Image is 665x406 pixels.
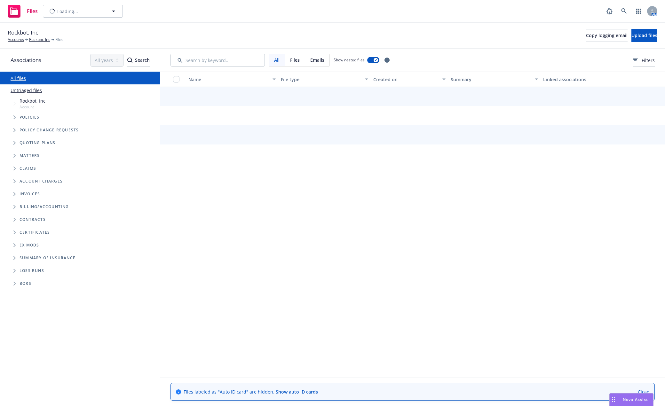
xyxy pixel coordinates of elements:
button: Created on [371,72,448,87]
a: Untriaged files [11,87,42,94]
span: Rockbot, Inc [20,98,45,104]
span: Ex Mods [20,243,39,247]
span: Policies [20,115,40,119]
a: All files [11,75,26,81]
button: Linked associations [541,72,633,87]
div: Summary [451,76,531,83]
button: Loading... [43,5,123,18]
a: Search [618,5,630,18]
span: Billing/Accounting [20,205,69,209]
span: Loss Runs [20,269,44,273]
div: Tree Example [0,96,160,200]
span: Files [27,9,38,14]
button: SearchSearch [127,54,150,66]
div: File type [281,76,361,83]
span: Nova Assist [623,397,648,402]
span: Quoting plans [20,141,56,145]
button: Filters [633,54,655,66]
a: Show auto ID cards [276,389,318,395]
span: Matters [20,154,40,158]
span: Files labeled as "Auto ID card" are hidden. [184,388,318,395]
span: Upload files [631,32,657,38]
div: Folder Tree Example [0,200,160,290]
div: Linked associations [543,76,630,83]
span: Files [55,37,63,43]
input: Select all [173,76,179,82]
a: Files [5,2,40,20]
a: Rockbot, Inc [29,37,50,43]
a: Report a Bug [603,5,616,18]
span: Invoices [20,192,40,196]
span: BORs [20,282,31,285]
button: Nova Assist [609,393,653,406]
span: Summary of insurance [20,256,75,260]
div: Drag to move [610,394,618,406]
span: Show nested files [334,57,365,63]
span: Filters [633,57,655,64]
span: Rockbot, Inc [8,28,38,37]
span: Account [20,104,45,110]
span: Claims [20,167,36,170]
span: Certificates [20,230,50,234]
button: Upload files [631,29,657,42]
button: File type [278,72,371,87]
span: Filters [642,57,655,64]
button: Name [186,72,278,87]
span: Loading... [57,8,78,15]
span: Emails [310,57,324,63]
span: Account charges [20,179,63,183]
div: Name [188,76,269,83]
div: Search [127,54,150,66]
span: Associations [11,56,41,64]
span: All [274,57,280,63]
span: Policy change requests [20,128,79,132]
input: Search by keyword... [170,54,265,66]
svg: Search [127,58,132,63]
span: Contracts [20,218,46,222]
a: Close [638,388,649,395]
div: Created on [373,76,438,83]
a: Accounts [8,37,24,43]
span: Copy logging email [586,32,628,38]
span: Files [290,57,300,63]
a: Switch app [632,5,645,18]
button: Summary [448,72,541,87]
button: Copy logging email [586,29,628,42]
